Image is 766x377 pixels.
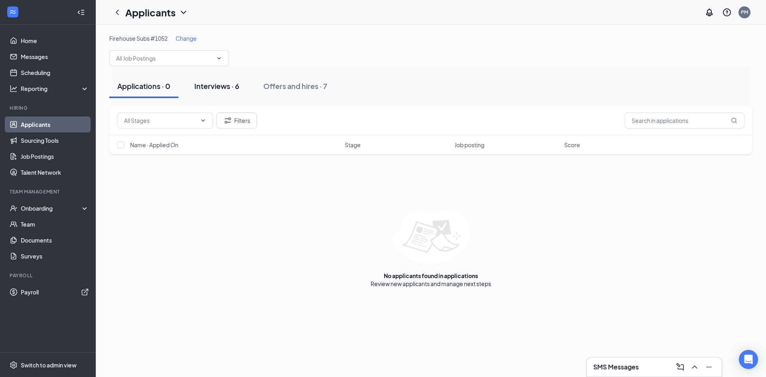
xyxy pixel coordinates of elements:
[21,49,89,65] a: Messages
[116,54,213,63] input: All Job Postings
[9,8,17,16] svg: WorkstreamLogo
[10,188,87,195] div: Team Management
[10,361,18,369] svg: Settings
[21,284,89,300] a: PayrollExternalLink
[722,8,732,17] svg: QuestionInfo
[216,55,222,61] svg: ChevronDown
[345,141,361,149] span: Stage
[21,164,89,180] a: Talent Network
[125,6,176,19] h1: Applicants
[117,81,170,91] div: Applications · 0
[200,117,206,124] svg: ChevronDown
[690,362,699,372] svg: ChevronUp
[741,9,748,16] div: PM
[703,361,715,373] button: Minimize
[731,117,737,124] svg: MagnifyingGlass
[674,361,687,373] button: ComposeMessage
[739,350,758,369] div: Open Intercom Messenger
[21,361,77,369] div: Switch to admin view
[705,8,714,17] svg: Notifications
[263,81,327,91] div: Offers and hires · 7
[384,272,478,280] div: No applicants found in applications
[10,272,87,279] div: Payroll
[223,116,233,125] svg: Filter
[454,141,484,149] span: Job posting
[130,141,178,149] span: Name · Applied On
[371,280,491,288] div: Review new applicants and manage next steps
[688,361,701,373] button: ChevronUp
[21,65,89,81] a: Scheduling
[124,116,197,125] input: All Stages
[625,113,744,128] input: Search in applications
[10,105,87,111] div: Hiring
[21,204,82,212] div: Onboarding
[216,113,257,128] button: Filter Filters
[179,8,188,17] svg: ChevronDown
[21,132,89,148] a: Sourcing Tools
[21,232,89,248] a: Documents
[704,362,714,372] svg: Minimize
[21,216,89,232] a: Team
[113,8,122,17] svg: ChevronLeft
[564,141,580,149] span: Score
[21,148,89,164] a: Job Postings
[675,362,685,372] svg: ComposeMessage
[194,81,239,91] div: Interviews · 6
[109,35,168,42] span: Firehouse Subs #1052
[21,33,89,49] a: Home
[176,35,197,42] span: Change
[21,248,89,264] a: Surveys
[593,363,639,371] h3: SMS Messages
[10,85,18,93] svg: Analysis
[21,85,89,93] div: Reporting
[77,8,85,16] svg: Collapse
[21,116,89,132] a: Applicants
[10,204,18,212] svg: UserCheck
[392,210,470,264] img: empty-state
